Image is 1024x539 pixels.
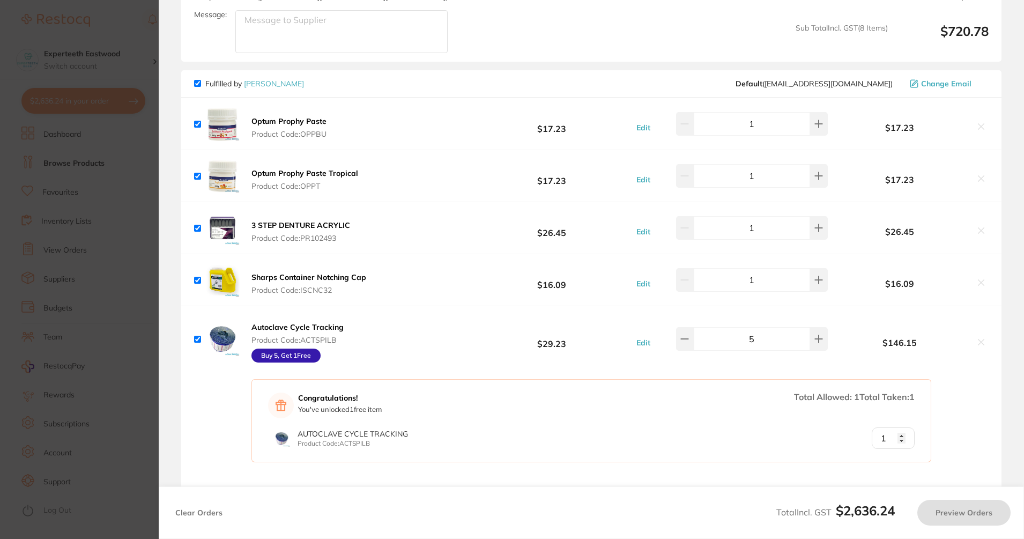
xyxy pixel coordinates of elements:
[896,24,989,53] output: $720.78
[633,123,654,132] button: Edit
[205,79,304,88] p: Fulfilled by
[921,79,971,88] span: Change Email
[917,500,1011,526] button: Preview Orders
[872,427,915,449] input: Qty
[172,500,226,526] button: Clear Orders
[830,175,969,184] b: $17.23
[251,286,366,294] span: Product Code: ISCNC32
[736,79,893,88] span: save@adamdental.com.au
[248,168,361,191] button: Optum Prophy Paste Tropical Product Code:OPPT
[205,322,240,356] img: aW82a2txbQ
[251,130,327,138] span: Product Code: OPPBU
[836,503,895,519] b: $2,636.24
[830,123,969,132] b: $17.23
[251,349,321,363] div: Buy 5, Get 1 Free
[854,392,859,402] span: 1
[830,227,969,237] b: $26.45
[251,182,358,190] span: Product Code: OPPT
[472,218,631,238] b: $26.45
[205,159,240,193] img: bTNkZXJvaA
[472,166,631,186] b: $17.23
[633,227,654,237] button: Edit
[633,338,654,348] button: Edit
[251,220,350,230] b: 3 STEP DENTURE ACRYLIC
[472,270,631,290] b: $16.09
[248,116,330,139] button: Optum Prophy Paste Product Code:OPPBU
[251,116,327,126] b: Optum Prophy Paste
[736,79,762,88] b: Default
[248,272,369,295] button: Sharps Container Notching Cap Product Code:ISCNC32
[830,338,969,348] b: $146.15
[633,175,654,184] button: Edit
[794,393,915,401] div: Total Allowed: Total Taken:
[472,114,631,134] b: $17.23
[244,79,304,88] a: [PERSON_NAME]
[909,392,915,402] span: 1
[633,279,654,289] button: Edit
[251,168,358,178] b: Optum Prophy Paste Tropical
[248,220,353,243] button: 3 STEP DENTURE ACRYLIC Product Code:PR102493
[830,279,969,289] b: $16.09
[298,440,408,447] p: Product Code: ACTSPILB
[472,329,631,349] b: $29.23
[205,107,240,141] img: Z3BmcnhwMQ
[907,79,989,88] button: Change Email
[251,336,344,344] span: Product Code: ACTSPILB
[205,211,240,245] img: MGxkbXFudg
[248,322,347,363] button: Autoclave Cycle Tracking Product Code:ACTSPILB Buy 5, Get 1Free
[194,10,227,19] label: Message:
[251,272,366,282] b: Sharps Container Notching Cap
[251,322,344,332] b: Autoclave Cycle Tracking
[298,394,382,402] strong: Congratulations!
[273,430,290,447] img: Autoclave Cycle Tracking
[298,429,408,439] span: Autoclave Cycle Tracking
[776,507,895,518] span: Total Incl. GST
[796,24,888,53] span: Sub Total Incl. GST ( 8 Items)
[205,263,240,297] img: eW5rdTRqeg
[251,234,350,242] span: Product Code: PR102493
[298,405,382,414] p: You've unlocked 1 free item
